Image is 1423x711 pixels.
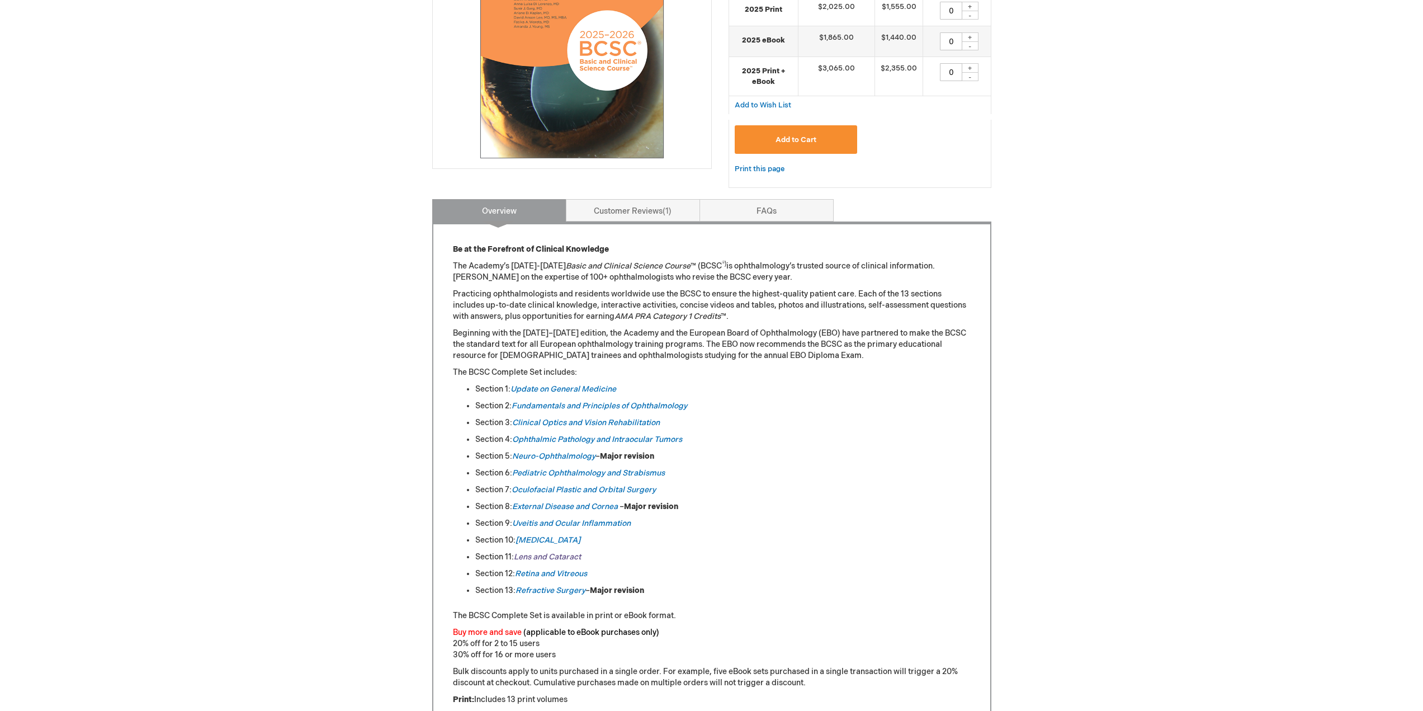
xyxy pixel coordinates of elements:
a: Clinical Optics and Vision Rehabilitation [512,418,660,427]
strong: Be at the Forefront of Clinical Knowledge [453,244,609,254]
p: Practicing ophthalmologists and residents worldwide use the BCSC to ensure the highest-quality pa... [453,289,971,322]
span: 1 [663,206,672,216]
input: Qty [940,32,962,50]
a: [MEDICAL_DATA] [516,535,580,545]
em: AMA PRA Category 1 Credits [614,312,721,321]
li: Section 10: [475,535,971,546]
button: Add to Cart [735,125,858,154]
div: + [962,2,978,11]
p: The BCSC Complete Set includes: [453,367,971,378]
a: Update on General Medicine [510,384,616,394]
p: 20% off for 2 to 15 users 30% off for 16 or more users [453,627,971,661]
a: Neuro-Ophthalmology [512,451,595,461]
td: $2,355.00 [875,57,923,96]
a: Pediatric Ophthalmology and Strabismus [512,468,665,478]
li: Section 4: [475,434,971,445]
li: Section 3: [475,417,971,429]
li: Section 12: [475,568,971,580]
li: Section 7: [475,484,971,496]
li: Section 2: [475,401,971,412]
strong: 2025 Print [735,4,793,15]
strong: 2025 eBook [735,35,793,46]
a: FAQs [699,199,834,222]
li: Section 8: – [475,501,971,512]
p: Includes 13 print volumes [453,694,971,705]
li: Section 5: – [475,451,971,462]
li: Section 11: [475,552,971,563]
td: $1,440.00 [875,26,923,57]
strong: Major revision [590,586,644,595]
span: Add to Wish List [735,101,791,110]
font: Buy more and save [453,628,522,637]
a: Lens and Cataract [514,552,581,562]
a: Fundamentals and Principles of Ophthalmology [512,401,687,411]
strong: Print: [453,695,474,704]
div: + [962,63,978,73]
li: Section 9: [475,518,971,529]
p: Bulk discounts apply to units purchased in a single order. For example, five eBook sets purchased... [453,666,971,689]
em: Basic and Clinical Science Course [566,261,691,271]
a: Refractive Surgery [516,586,585,595]
a: Customer Reviews1 [566,199,700,222]
div: + [962,32,978,42]
a: Add to Wish List [735,100,791,110]
li: Section 1: [475,384,971,395]
strong: Major revision [600,451,654,461]
sup: ®) [722,261,726,267]
a: Oculofacial Plastic and Orbital Surgery [512,485,656,495]
p: The Academy’s [DATE]-[DATE] ™ (BCSC is ophthalmology’s trusted source of clinical information. [P... [453,261,971,283]
strong: Major revision [624,502,678,511]
font: (applicable to eBook purchases only) [523,628,659,637]
li: Section 6: [475,468,971,479]
a: Retina and Vitreous [515,569,587,578]
li: Section 13: – [475,585,971,596]
td: $1,865.00 [798,26,875,57]
input: Qty [940,63,962,81]
strong: 2025 Print + eBook [735,66,793,87]
div: - [962,72,978,81]
div: - [962,41,978,50]
input: Qty [940,2,962,20]
td: $3,065.00 [798,57,875,96]
a: Overview [432,199,566,222]
a: External Disease and Cornea [512,502,618,511]
a: Print this page [735,162,784,176]
p: The BCSC Complete Set is available in print or eBook format. [453,610,971,621]
p: Beginning with the [DATE]–[DATE] edition, the Academy and the European Board of Ophthalmology (EB... [453,328,971,361]
div: - [962,11,978,20]
a: Uveitis and Ocular Inflammation [512,519,631,528]
span: Add to Cart [776,135,816,144]
a: Ophthalmic Pathology and Intraocular Tumors [512,435,682,444]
